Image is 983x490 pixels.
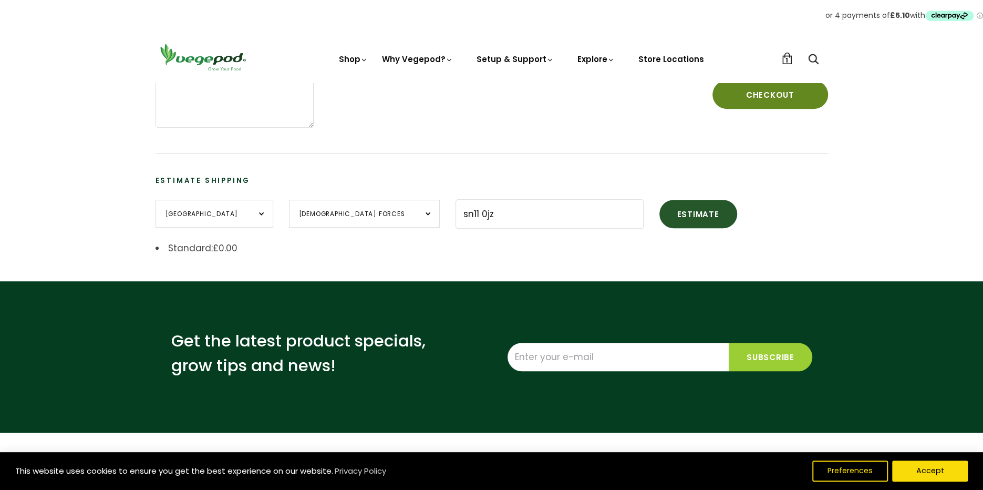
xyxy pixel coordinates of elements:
a: Setup & Support [477,54,554,65]
a: Search [808,54,819,65]
li: Standard: [156,242,828,256]
select: Country [156,200,273,228]
button: Checkout [712,80,828,109]
input: Subscribe [729,343,812,371]
input: Enter your e-mail [508,343,729,371]
p: Get the latest product specials, grow tips and news! [171,329,434,377]
button: Preferences [812,461,888,482]
span: 1 [785,55,788,65]
h3: Estimate Shipping [156,176,828,186]
span: This website uses cookies to ensure you get the best experience on our website. [15,465,333,476]
img: Vegepod [156,42,250,72]
a: Explore [577,54,615,65]
a: Shop [339,54,368,65]
a: Privacy Policy (opens in a new tab) [333,462,388,481]
a: Store Locations [638,54,704,65]
span: £0.00 [213,242,237,254]
a: 1 [781,53,793,64]
button: Estimate [659,200,737,228]
select: Province [289,200,440,228]
input: Zip Code [456,199,644,229]
button: Accept [892,461,968,482]
a: Why Vegepod? [382,54,453,65]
